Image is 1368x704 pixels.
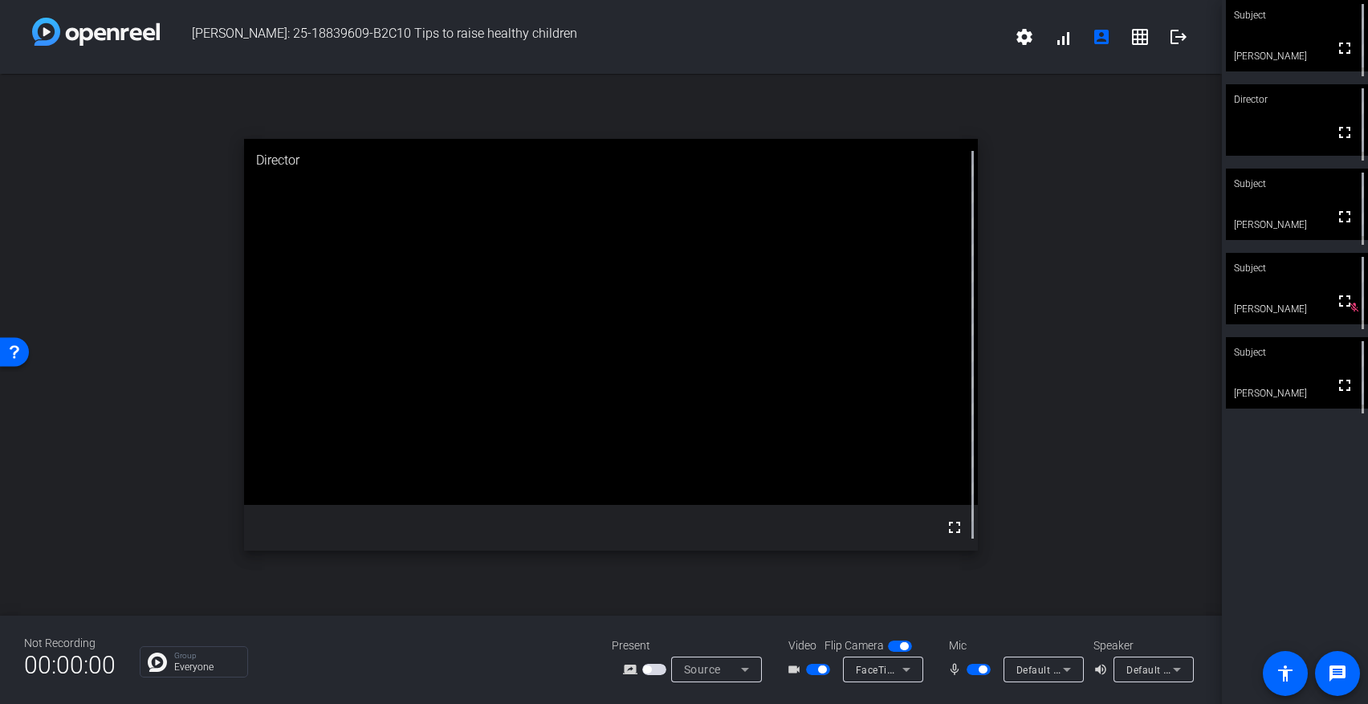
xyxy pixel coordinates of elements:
mat-icon: fullscreen [1335,207,1354,226]
mat-icon: screen_share_outline [623,660,642,679]
mat-icon: message [1328,664,1347,683]
span: 00:00:00 [24,645,116,685]
div: Present [612,637,772,654]
img: Chat Icon [148,653,167,672]
mat-icon: fullscreen [1335,123,1354,142]
mat-icon: fullscreen [945,518,964,537]
mat-icon: volume_up [1093,660,1113,679]
div: Subject [1226,253,1368,283]
mat-icon: videocam_outline [787,660,806,679]
div: Speaker [1093,637,1190,654]
div: Not Recording [24,635,116,652]
mat-icon: mic_none [947,660,967,679]
div: Director [1226,84,1368,115]
span: Flip Camera [824,637,884,654]
span: Video [788,637,816,654]
span: [PERSON_NAME]: 25-18839609-B2C10 Tips to raise healthy children [160,18,1005,56]
img: white-gradient.svg [32,18,160,46]
p: Everyone [174,662,239,672]
mat-icon: fullscreen [1335,376,1354,395]
div: Subject [1226,337,1368,368]
span: Default - MacBook Pro Microphone (Built-in) [1016,663,1223,676]
mat-icon: fullscreen [1335,291,1354,311]
div: Mic [933,637,1093,654]
button: signal_cellular_alt [1044,18,1082,56]
mat-icon: account_box [1092,27,1111,47]
p: Group [174,652,239,660]
div: Director [244,139,977,182]
mat-icon: settings [1015,27,1034,47]
span: FaceTime HD Camera (467C:1317) [856,663,1020,676]
span: Source [684,663,721,676]
mat-icon: accessibility [1276,664,1295,683]
mat-icon: fullscreen [1335,39,1354,58]
mat-icon: logout [1169,27,1188,47]
mat-icon: grid_on [1130,27,1150,47]
span: Default - MacBook Pro Speakers (Built-in) [1126,663,1320,676]
div: Subject [1226,169,1368,199]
